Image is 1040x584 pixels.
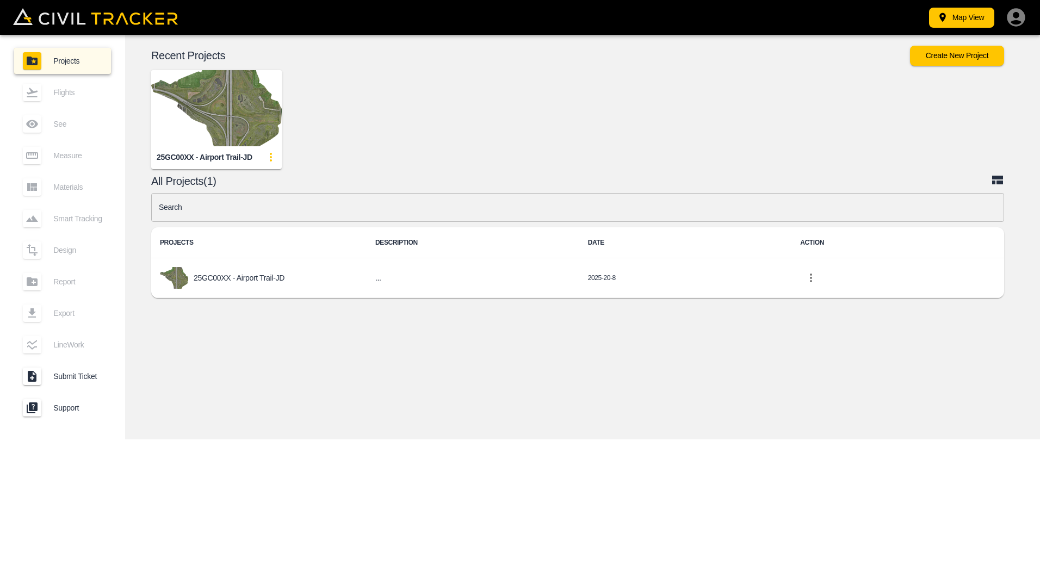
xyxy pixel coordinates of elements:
[929,8,994,28] button: Map View
[151,227,1004,298] table: project-list-table
[13,8,178,25] img: Civil Tracker
[151,227,367,258] th: PROJECTS
[53,372,102,381] span: Submit Ticket
[367,227,579,258] th: DESCRIPTION
[151,70,282,146] img: 25GC00XX - Airport Trail-JD
[157,152,252,163] div: 25GC00XX - Airport Trail-JD
[910,46,1004,66] button: Create New Project
[579,258,792,298] td: 2025-20-8
[53,57,102,65] span: Projects
[791,227,1004,258] th: ACTION
[375,271,571,285] h6: ...
[53,403,102,412] span: Support
[579,227,792,258] th: DATE
[160,267,188,289] img: project-image
[260,146,282,168] button: update-card-details
[14,363,111,389] a: Submit Ticket
[151,177,991,185] p: All Projects(1)
[151,51,910,60] p: Recent Projects
[194,274,284,282] p: 25GC00XX - Airport Trail-JD
[14,48,111,74] a: Projects
[14,395,111,421] a: Support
